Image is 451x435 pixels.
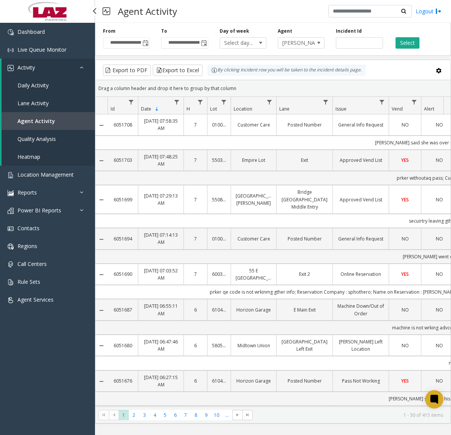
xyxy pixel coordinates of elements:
[394,235,416,242] a: NO
[143,192,179,207] a: [DATE] 07:29:13 AM
[188,342,203,349] a: 6
[212,410,222,420] span: Page 10
[212,342,226,349] a: 580528
[264,97,275,107] a: Location Filter Menu
[95,97,451,406] div: Data table
[126,97,136,107] a: Id Filter Menu
[337,121,384,128] a: General Info Request
[394,196,416,203] a: YES
[337,235,384,242] a: General Info Request
[170,410,180,420] span: Page 6
[17,189,37,196] span: Reports
[435,7,442,15] img: logout
[180,410,191,420] span: Page 7
[153,65,203,76] button: Export to Excel
[111,106,115,112] span: Id
[242,410,253,421] span: Go to the last page
[199,38,208,48] span: Toggle popup
[95,343,108,349] a: Collapse Details
[172,97,182,107] a: Date Filter Menu
[245,412,251,418] span: Go to the last page
[394,377,416,384] a: YES
[8,226,14,232] img: 'icon'
[402,342,409,349] span: NO
[188,377,203,384] a: 6
[234,412,241,418] span: Go to the next page
[220,28,249,35] label: Day of week
[394,342,416,349] a: NO
[281,121,328,128] a: Posted Number
[8,29,14,35] img: 'icon'
[95,82,451,95] div: Drag a column header and drop it here to group by that column
[337,338,384,353] a: [PERSON_NAME] Left Location
[143,117,179,132] a: [DATE] 07:58:35 AM
[95,307,108,313] a: Collapse Details
[143,267,179,282] a: [DATE] 07:03:52 AM
[212,377,226,384] a: 610455
[337,157,384,164] a: Approved Vend List
[377,97,387,107] a: Issue Filter Menu
[8,65,14,71] img: 'icon'
[212,157,226,164] a: 550306
[401,157,409,163] span: YES
[95,378,108,384] a: Collapse Details
[236,377,272,384] a: Horizon Garage
[188,196,203,203] a: 7
[143,231,179,246] a: [DATE] 07:14:13 AM
[17,28,45,35] span: Dashboard
[17,242,37,250] span: Regions
[187,106,190,112] span: H
[212,306,226,313] a: 610455
[402,122,409,128] span: NO
[8,172,14,178] img: 'icon'
[236,121,272,128] a: Customer Care
[234,106,252,112] span: Location
[8,279,14,285] img: 'icon'
[396,37,419,49] button: Select
[236,235,272,242] a: Customer Care
[236,267,272,282] a: 55 E [GEOGRAPHIC_DATA]
[141,38,149,48] span: Toggle popup
[95,272,108,278] a: Collapse Details
[17,296,54,303] span: Agent Services
[281,157,328,164] a: Exit
[188,157,203,164] a: 7
[394,306,416,313] a: NO
[212,196,226,203] a: 550855
[129,410,139,420] span: Page 2
[337,270,384,278] a: Online Reservation
[219,97,229,107] a: Lot Filter Menu
[112,235,133,242] a: 6051694
[119,410,129,420] span: Page 1
[278,38,315,48] span: [PERSON_NAME]
[336,28,362,35] label: Incident Id
[220,38,257,48] span: Select day...
[95,158,108,164] a: Collapse Details
[2,148,95,166] a: Heatmap
[103,2,110,21] img: pageIcon
[401,196,409,203] span: YES
[17,207,61,214] span: Power BI Reports
[112,270,133,278] a: 6051690
[141,106,151,112] span: Date
[201,410,211,420] span: Page 9
[236,157,272,164] a: Empire Lot
[257,412,443,418] kendo-pager-info: 1 - 30 of 415 items
[95,236,108,242] a: Collapse Details
[337,302,384,317] a: Machine Down/Out of Order
[17,260,47,267] span: Call Centers
[236,192,272,207] a: [GEOGRAPHIC_DATA][PERSON_NAME]
[188,306,203,313] a: 6
[210,106,217,112] span: Lot
[281,188,328,210] a: Bridge [GEOGRAPHIC_DATA] Middle Entry
[161,28,167,35] label: To
[8,208,14,214] img: 'icon'
[195,97,206,107] a: H Filter Menu
[8,261,14,267] img: 'icon'
[212,235,226,242] a: 010016
[139,410,150,420] span: Page 3
[2,94,95,112] a: Lane Activity
[2,76,95,94] a: Daily Activity
[17,135,56,142] span: Quality Analysis
[236,342,272,349] a: Midtown Union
